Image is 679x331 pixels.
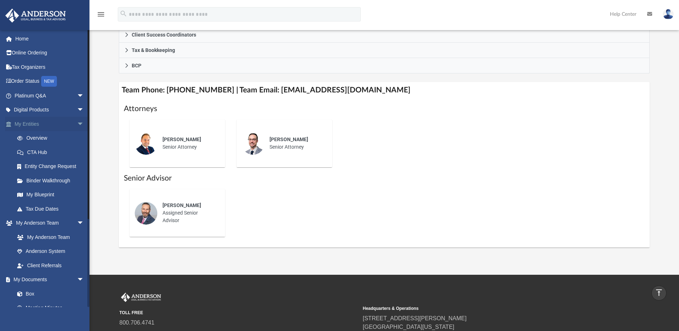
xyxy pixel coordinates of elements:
[5,60,95,74] a: Tax Organizers
[120,310,358,316] small: TOLL FREE
[119,43,649,58] a: Tax & Bookkeeping
[77,273,91,287] span: arrow_drop_down
[132,32,196,37] span: Client Success Coordinators
[3,9,68,23] img: Anderson Advisors Platinum Portal
[363,315,467,321] a: [STREET_ADDRESS][PERSON_NAME]
[97,14,105,19] a: menu
[163,202,201,208] span: [PERSON_NAME]
[363,324,455,330] a: [GEOGRAPHIC_DATA][US_STATE]
[119,82,649,98] h4: Team Phone: [PHONE_NUMBER] | Team Email: [EMAIL_ADDRESS][DOMAIN_NAME]
[10,131,95,145] a: Overview
[132,48,175,53] span: Tax & Bookkeeping
[5,273,91,287] a: My Documentsarrow_drop_down
[77,117,91,131] span: arrow_drop_down
[135,132,157,155] img: thumbnail
[10,173,95,188] a: Binder Walkthrough
[242,132,265,155] img: thumbnail
[119,27,649,43] a: Client Success Coordinators
[5,103,95,117] a: Digital Productsarrow_drop_down
[663,9,674,19] img: User Pic
[77,88,91,103] span: arrow_drop_down
[10,188,91,202] a: My Blueprint
[10,258,91,273] a: Client Referrals
[10,145,95,159] a: CTA Hub
[651,286,666,301] a: vertical_align_top
[77,216,91,231] span: arrow_drop_down
[120,10,127,18] i: search
[10,301,91,315] a: Meeting Minutes
[265,131,327,156] div: Senior Attorney
[10,202,95,216] a: Tax Due Dates
[5,117,95,131] a: My Entitiesarrow_drop_down
[5,46,95,60] a: Online Ordering
[120,320,155,326] a: 800.706.4741
[119,58,649,73] a: BCP
[163,136,201,142] span: [PERSON_NAME]
[655,288,663,297] i: vertical_align_top
[135,202,157,225] img: thumbnail
[41,76,57,87] div: NEW
[270,136,308,142] span: [PERSON_NAME]
[363,305,601,312] small: Headquarters & Operations
[124,104,644,114] h1: Attorneys
[132,63,141,68] span: BCP
[10,287,88,301] a: Box
[10,244,91,259] a: Anderson System
[77,103,91,117] span: arrow_drop_down
[157,197,220,229] div: Assigned Senior Advisor
[120,293,163,302] img: Anderson Advisors Platinum Portal
[124,173,644,183] h1: Senior Advisor
[5,74,95,89] a: Order StatusNEW
[10,159,95,174] a: Entity Change Request
[97,10,105,19] i: menu
[5,32,95,46] a: Home
[5,88,95,103] a: Platinum Q&Aarrow_drop_down
[5,216,91,230] a: My Anderson Teamarrow_drop_down
[10,230,88,244] a: My Anderson Team
[157,131,220,156] div: Senior Attorney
